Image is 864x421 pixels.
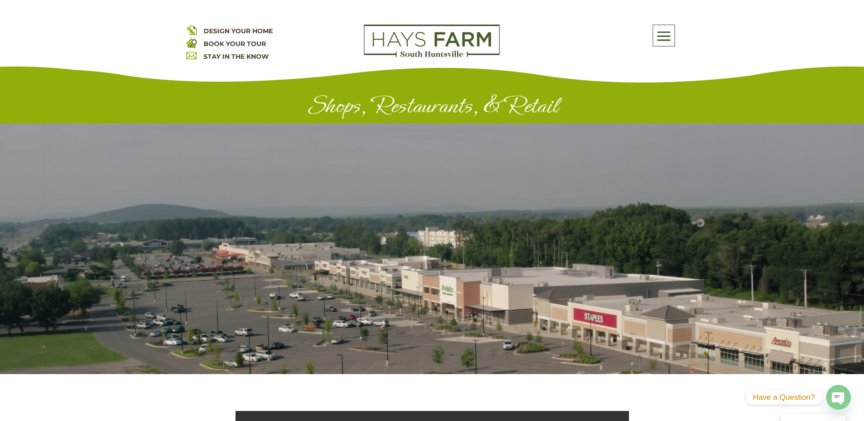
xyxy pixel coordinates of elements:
[204,40,266,48] a: BOOK YOUR TOUR
[186,92,678,123] h1: Shops, Restaurants, & Retail
[186,37,197,48] img: book your home tour
[364,25,500,57] img: Logo
[364,51,500,59] a: hays farm homes huntsville development
[204,52,269,61] a: STAY IN THE KNOW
